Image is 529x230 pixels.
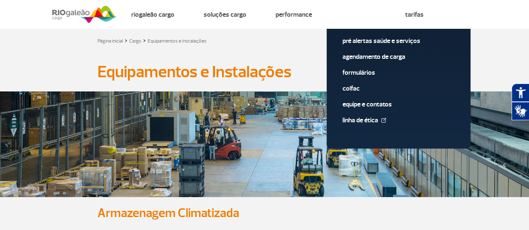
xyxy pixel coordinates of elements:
a: > [143,35,146,45]
a: Riogaleão Cargo [131,10,174,19]
a: Pré alertas Saúde e Serviços [342,36,455,45]
a: Equipamentos e Instalações [148,38,207,44]
h1: Equipamentos e Instalações [97,65,432,79]
a: Agendamento de Carga [342,52,455,61]
a: Performance [276,10,312,19]
a: Tarifas [405,10,424,19]
h2: Armazenagem Climatizada [97,205,432,221]
a: Página inicial [97,38,123,44]
button: Abrir tradutor de língua de sinais. [511,102,529,120]
a: Formulários [342,68,455,77]
a: Linha de Ética [342,116,455,125]
div: Plugin de acessibilidade da Hand Talk. [511,83,529,120]
a: Atendimento [341,10,376,19]
button: Abrir recursos assistivos. [511,83,529,102]
a: Cargo [129,38,141,44]
a: Soluções Cargo [204,10,246,19]
a: Colfac [342,84,455,93]
a: Equipe e Contatos [342,100,455,109]
a: > [125,35,128,45]
img: External Link Icon [381,118,386,123]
